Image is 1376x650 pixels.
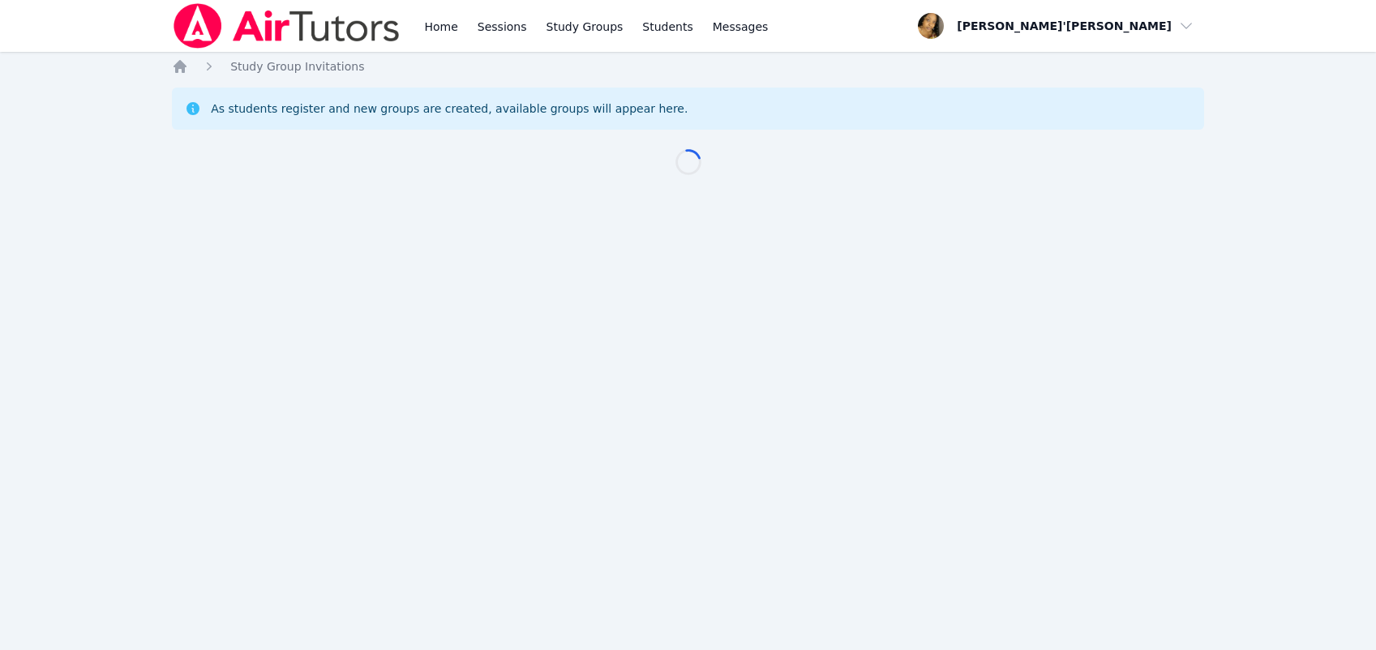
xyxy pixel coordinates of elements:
[713,19,769,35] span: Messages
[230,60,364,73] span: Study Group Invitations
[172,58,1204,75] nav: Breadcrumb
[230,58,364,75] a: Study Group Invitations
[211,100,688,117] div: As students register and new groups are created, available groups will appear here.
[172,3,401,49] img: Air Tutors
